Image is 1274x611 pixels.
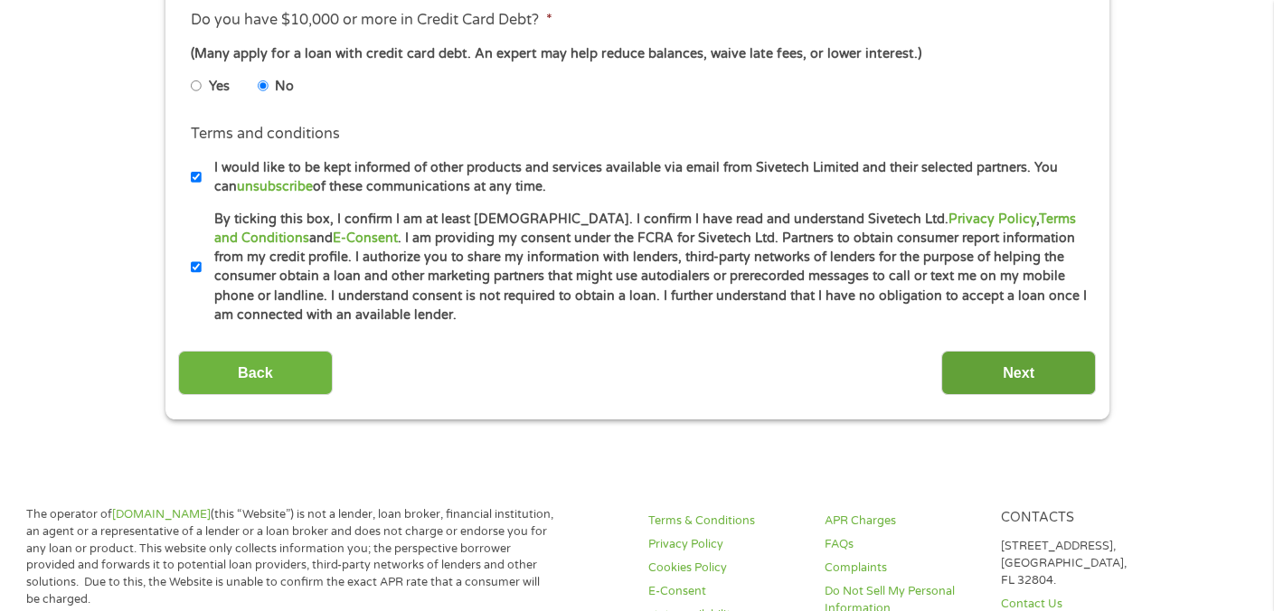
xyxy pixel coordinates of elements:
a: unsubscribe [237,179,313,194]
label: Do you have $10,000 or more in Credit Card Debt? [191,11,552,30]
a: APR Charges [825,512,979,530]
a: E-Consent [648,583,803,600]
div: (Many apply for a loan with credit card debt. An expert may help reduce balances, waive late fees... [191,44,1082,64]
h4: Contacts [1001,510,1156,527]
a: Complaints [825,559,979,577]
p: [STREET_ADDRESS], [GEOGRAPHIC_DATA], FL 32804. [1001,538,1156,589]
label: Yes [209,77,230,97]
a: Cookies Policy [648,559,803,577]
a: [DOMAIN_NAME] [112,507,211,522]
a: Terms and Conditions [214,211,1076,246]
input: Back [178,351,333,395]
a: Privacy Policy [948,211,1036,227]
label: I would like to be kept informed of other products and services available via email from Sivetech... [202,158,1089,197]
a: FAQs [825,536,979,553]
a: Terms & Conditions [648,512,803,530]
p: The operator of (this “Website”) is not a lender, loan broker, financial institution, an agent or... [26,506,556,608]
a: E-Consent [333,230,398,246]
label: By ticking this box, I confirm I am at least [DEMOGRAPHIC_DATA]. I confirm I have read and unders... [202,210,1089,325]
input: Next [941,351,1096,395]
label: Terms and conditions [191,125,340,144]
a: Privacy Policy [648,536,803,553]
label: No [275,77,294,97]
